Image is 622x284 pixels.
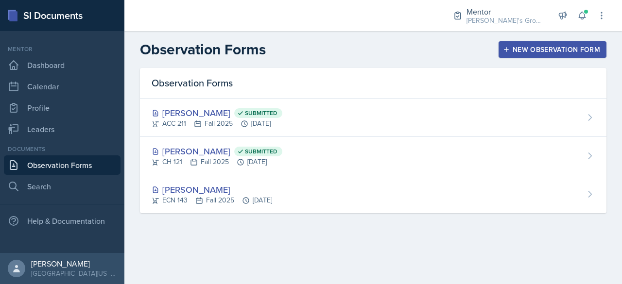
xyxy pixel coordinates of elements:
[245,109,277,117] span: Submitted
[245,148,277,155] span: Submitted
[152,145,282,158] div: [PERSON_NAME]
[466,6,544,17] div: Mentor
[466,16,544,26] div: [PERSON_NAME]'s Groups / Fall 2025
[152,183,272,196] div: [PERSON_NAME]
[4,211,121,231] div: Help & Documentation
[140,41,266,58] h2: Observation Forms
[140,68,606,99] div: Observation Forms
[140,137,606,175] a: [PERSON_NAME] Submitted CH 121Fall 2025[DATE]
[4,55,121,75] a: Dashboard
[505,46,600,53] div: New Observation Form
[152,195,272,205] div: ECN 143 Fall 2025 [DATE]
[4,119,121,139] a: Leaders
[4,177,121,196] a: Search
[4,45,121,53] div: Mentor
[152,157,282,167] div: CH 121 Fall 2025 [DATE]
[4,77,121,96] a: Calendar
[499,41,606,58] button: New Observation Form
[152,106,282,119] div: [PERSON_NAME]
[140,175,606,213] a: [PERSON_NAME] ECN 143Fall 2025[DATE]
[31,268,117,278] div: [GEOGRAPHIC_DATA][US_STATE] in [GEOGRAPHIC_DATA]
[152,118,282,129] div: ACC 211 Fall 2025 [DATE]
[140,99,606,137] a: [PERSON_NAME] Submitted ACC 211Fall 2025[DATE]
[4,145,121,153] div: Documents
[31,259,117,268] div: [PERSON_NAME]
[4,98,121,117] a: Profile
[4,155,121,175] a: Observation Forms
